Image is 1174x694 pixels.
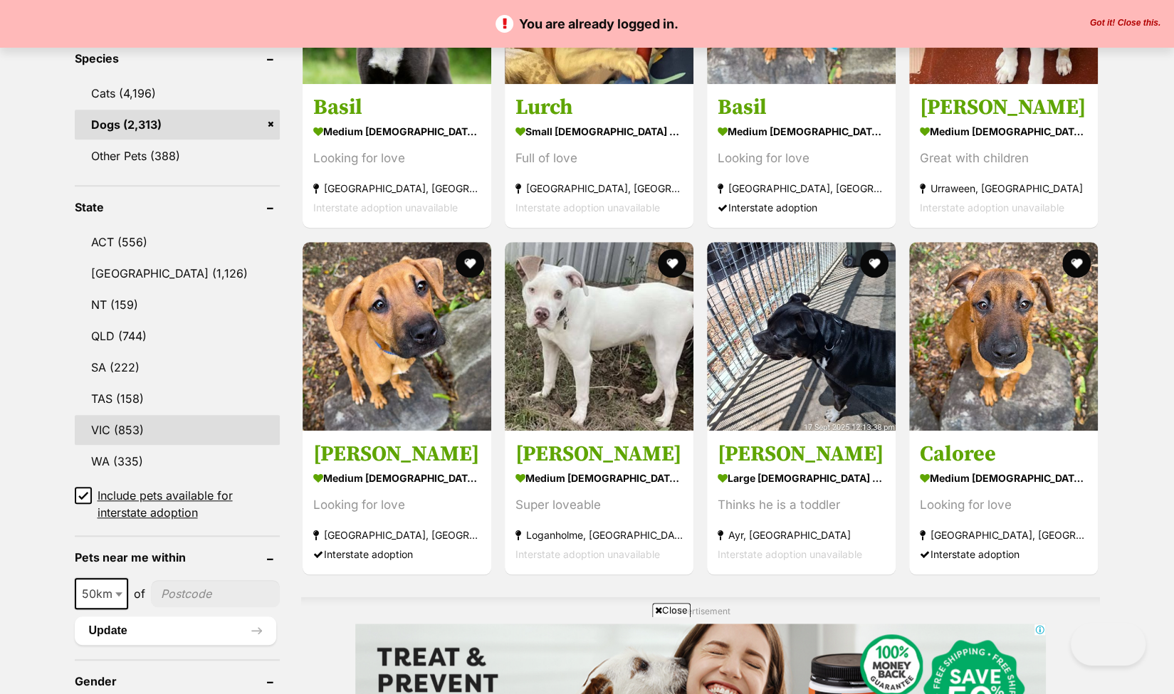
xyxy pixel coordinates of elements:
strong: Urraween, [GEOGRAPHIC_DATA] [920,179,1087,199]
strong: small [DEMOGRAPHIC_DATA] Dog [515,122,683,142]
img: Caloree - Mixed breed Dog [909,242,1098,431]
a: Dogs (2,313) [75,110,281,140]
strong: Ayr, [GEOGRAPHIC_DATA] [718,525,885,545]
strong: medium [DEMOGRAPHIC_DATA] Dog [313,122,481,142]
h3: [PERSON_NAME] [515,441,683,468]
a: Basil medium [DEMOGRAPHIC_DATA] Dog Looking for love [GEOGRAPHIC_DATA], [GEOGRAPHIC_DATA] Interst... [303,84,491,228]
a: SA (222) [75,352,281,382]
a: NT (159) [75,290,281,320]
div: Great with children [920,149,1087,169]
div: Interstate adoption [718,199,885,218]
iframe: Help Scout Beacon - Open [1071,623,1146,666]
h3: Basil [718,95,885,122]
div: Interstate adoption [313,545,481,564]
strong: [GEOGRAPHIC_DATA], [GEOGRAPHIC_DATA] [515,179,683,199]
strong: medium [DEMOGRAPHIC_DATA] Dog [718,122,885,142]
span: 50km [75,578,128,609]
div: Super loveable [515,495,683,515]
a: Other Pets (388) [75,141,281,171]
strong: [GEOGRAPHIC_DATA], [GEOGRAPHIC_DATA] [718,179,885,199]
h3: [PERSON_NAME] [313,441,481,468]
a: Caloree medium [DEMOGRAPHIC_DATA] Dog Looking for love [GEOGRAPHIC_DATA], [GEOGRAPHIC_DATA] Inter... [909,430,1098,574]
a: [PERSON_NAME] large [DEMOGRAPHIC_DATA] Dog Thinks he is a toddler Ayr, [GEOGRAPHIC_DATA] Intersta... [707,430,896,574]
strong: medium [DEMOGRAPHIC_DATA] Dog [313,468,481,488]
input: postcode [151,580,281,607]
h3: Caloree [920,441,1087,468]
h3: Lurch [515,95,683,122]
span: Interstate adoption unavailable [920,202,1064,214]
a: Basil medium [DEMOGRAPHIC_DATA] Dog Looking for love [GEOGRAPHIC_DATA], [GEOGRAPHIC_DATA] Interst... [707,84,896,228]
button: favourite [456,249,484,278]
div: Looking for love [313,149,481,169]
strong: medium [DEMOGRAPHIC_DATA] Dog [515,468,683,488]
strong: large [DEMOGRAPHIC_DATA] Dog [718,468,885,488]
a: Cats (4,196) [75,78,281,108]
div: Thinks he is a toddler [718,495,885,515]
a: VIC (853) [75,415,281,445]
strong: [GEOGRAPHIC_DATA], [GEOGRAPHIC_DATA] [920,525,1087,545]
a: ACT (556) [75,227,281,257]
a: [PERSON_NAME] medium [DEMOGRAPHIC_DATA] Dog Great with children Urraween, [GEOGRAPHIC_DATA] Inter... [909,84,1098,228]
span: Close [652,603,691,617]
strong: [GEOGRAPHIC_DATA], [GEOGRAPHIC_DATA] [313,525,481,545]
header: Gender [75,675,281,688]
span: Interstate adoption unavailable [515,548,660,560]
div: Looking for love [920,495,1087,515]
img: Thea Queen - American Bulldog [505,242,693,431]
div: Full of love [515,149,683,169]
h3: Basil [313,95,481,122]
div: Interstate adoption [920,545,1087,564]
a: QLD (744) [75,321,281,351]
a: Include pets available for interstate adoption [75,487,281,521]
button: favourite [658,249,686,278]
strong: [GEOGRAPHIC_DATA], [GEOGRAPHIC_DATA] [313,179,481,199]
header: Pets near me within [75,551,281,564]
span: 50km [76,584,127,604]
span: Interstate adoption unavailable [718,548,862,560]
strong: medium [DEMOGRAPHIC_DATA] Dog [920,468,1087,488]
iframe: Advertisement [328,623,847,687]
button: favourite [860,249,889,278]
button: Close the banner [1086,18,1165,29]
a: TAS (158) [75,384,281,414]
strong: Loganholme, [GEOGRAPHIC_DATA] [515,525,683,545]
img: Cady - Mixed breed Dog [303,242,491,431]
div: Looking for love [313,495,481,515]
span: of [134,585,145,602]
a: [PERSON_NAME] medium [DEMOGRAPHIC_DATA] Dog Super loveable Loganholme, [GEOGRAPHIC_DATA] Intersta... [505,430,693,574]
button: Update [75,616,277,645]
strong: medium [DEMOGRAPHIC_DATA] Dog [920,122,1087,142]
a: [PERSON_NAME] medium [DEMOGRAPHIC_DATA] Dog Looking for love [GEOGRAPHIC_DATA], [GEOGRAPHIC_DATA]... [303,430,491,574]
span: Interstate adoption unavailable [313,202,458,214]
p: You are already logged in. [14,14,1160,33]
h3: [PERSON_NAME] [718,441,885,468]
a: WA (335) [75,446,281,476]
h3: [PERSON_NAME] [920,95,1087,122]
span: Include pets available for interstate adoption [98,487,281,521]
a: Lurch small [DEMOGRAPHIC_DATA] Dog Full of love [GEOGRAPHIC_DATA], [GEOGRAPHIC_DATA] Interstate a... [505,84,693,228]
header: State [75,201,281,214]
img: Toby Lee - Mastiff Dog [707,242,896,431]
div: Looking for love [718,149,885,169]
button: favourite [1063,249,1091,278]
span: Interstate adoption unavailable [515,202,660,214]
header: Species [75,52,281,65]
a: [GEOGRAPHIC_DATA] (1,126) [75,258,281,288]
